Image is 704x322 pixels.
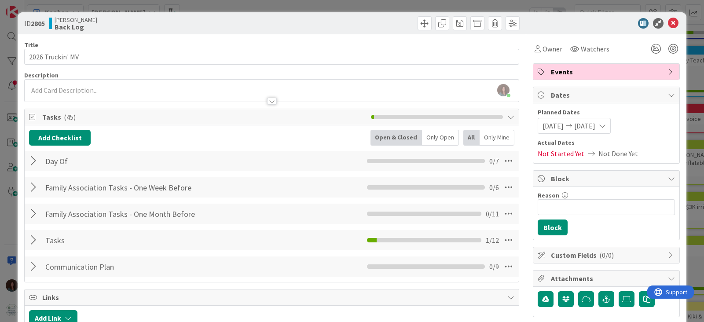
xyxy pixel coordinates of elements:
div: Only Mine [480,130,514,146]
span: 1 / 12 [486,235,499,245]
span: Not Started Yet [538,148,584,159]
span: [PERSON_NAME] [55,16,97,23]
input: Add Checklist... [42,232,240,248]
span: Custom Fields [551,250,664,260]
span: Dates [551,90,664,100]
img: OCY08dXc8IdnIpmaIgmOpY5pXBdHb5bl.jpg [497,84,510,96]
span: Description [24,71,59,79]
span: ID [24,18,45,29]
span: [DATE] [574,121,595,131]
span: Block [551,173,664,184]
span: 0 / 9 [489,261,499,272]
input: Add Checklist... [42,179,240,195]
span: Watchers [581,44,609,54]
b: Back Log [55,23,97,30]
div: Open & Closed [370,130,422,146]
span: ( 45 ) [64,113,76,121]
label: Reason [538,191,559,199]
input: Add Checklist... [42,259,240,274]
span: Planned Dates [538,108,675,117]
span: Tasks [42,112,367,122]
span: 0 / 6 [489,182,499,193]
span: Actual Dates [538,138,675,147]
label: Title [24,41,38,49]
span: Links [42,292,503,303]
div: All [463,130,480,146]
span: Attachments [551,273,664,284]
button: Block [538,220,568,235]
div: Only Open [422,130,459,146]
span: [DATE] [543,121,564,131]
input: type card name here... [24,49,519,65]
span: Owner [543,44,562,54]
span: 0 / 11 [486,209,499,219]
input: Add Checklist... [42,153,240,169]
span: ( 0/0 ) [599,251,614,260]
span: Support [18,1,40,12]
b: 2805 [31,19,45,28]
span: 0 / 7 [489,156,499,166]
span: Not Done Yet [598,148,638,159]
span: Events [551,66,664,77]
input: Add Checklist... [42,206,240,222]
button: Add Checklist [29,130,91,146]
